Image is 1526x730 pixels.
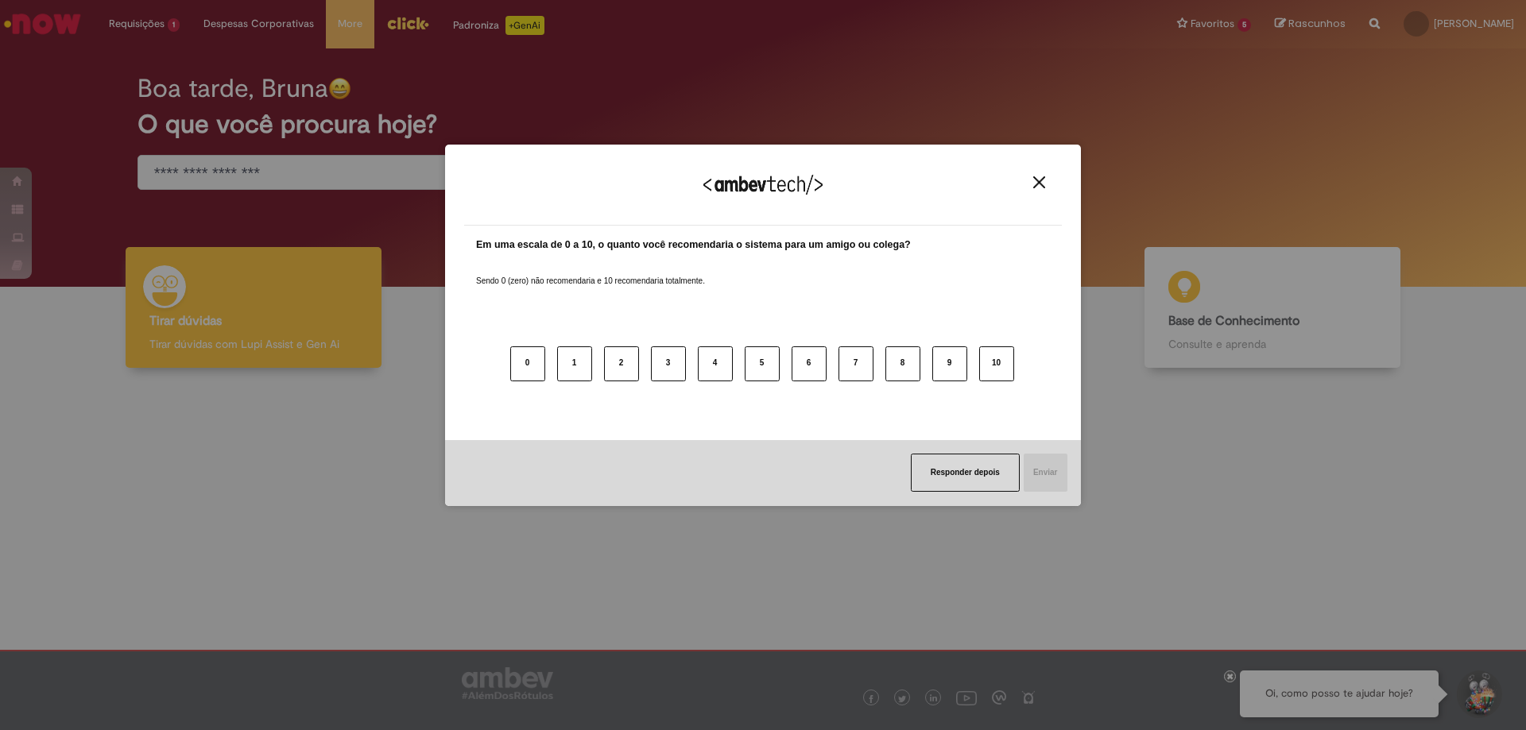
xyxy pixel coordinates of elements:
[557,346,592,381] button: 1
[1033,176,1045,188] img: Close
[839,346,873,381] button: 7
[979,346,1014,381] button: 10
[510,346,545,381] button: 0
[476,257,705,287] label: Sendo 0 (zero) não recomendaria e 10 recomendaria totalmente.
[932,346,967,381] button: 9
[604,346,639,381] button: 2
[1028,176,1050,189] button: Close
[651,346,686,381] button: 3
[703,175,823,195] img: Logo Ambevtech
[792,346,827,381] button: 6
[698,346,733,381] button: 4
[911,454,1020,492] button: Responder depois
[476,238,911,253] label: Em uma escala de 0 a 10, o quanto você recomendaria o sistema para um amigo ou colega?
[885,346,920,381] button: 8
[745,346,780,381] button: 5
